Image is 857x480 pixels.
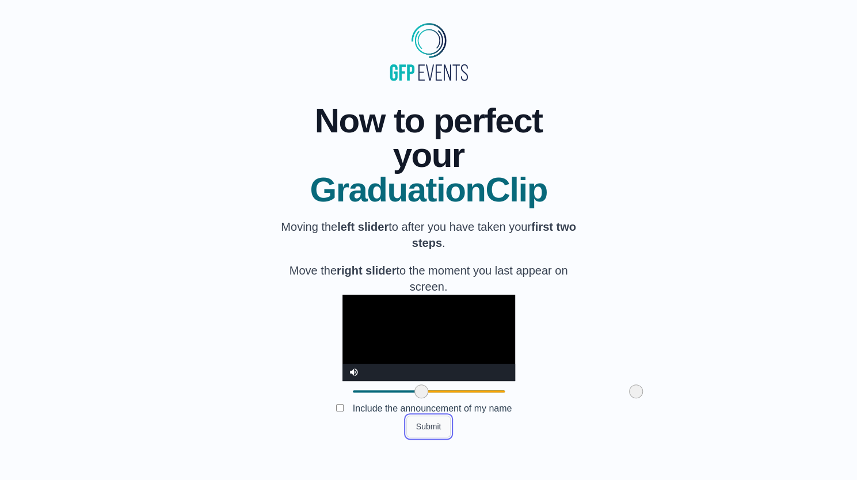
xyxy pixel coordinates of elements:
[337,264,396,277] b: right slider
[406,416,451,437] button: Submit
[277,104,581,173] span: Now to perfect your
[337,220,388,233] b: left slider
[277,262,581,295] p: Move the to the moment you last appear on screen.
[386,18,472,85] img: MyGraduationClip
[277,173,581,207] span: GraduationClip
[342,364,365,381] button: Mute
[277,219,581,251] p: Moving the to after you have taken your .
[342,295,515,381] div: Video Player
[344,399,521,418] label: Include the announcement of my name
